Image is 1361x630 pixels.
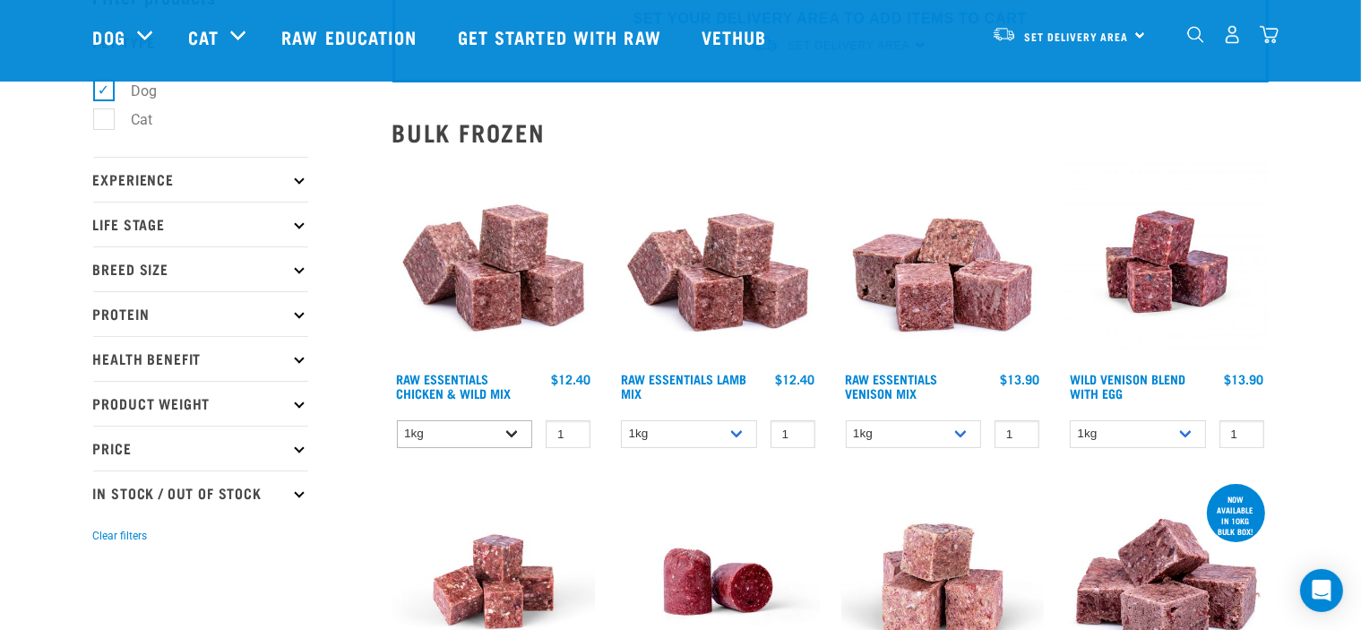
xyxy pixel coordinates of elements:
[103,108,160,131] label: Cat
[846,375,938,396] a: Raw Essentials Venison Mix
[841,160,1045,364] img: 1113 RE Venison Mix 01
[616,160,820,364] img: ?1041 RE Lamb Mix 01
[1207,486,1265,545] div: now available in 10kg bulk box!
[546,420,590,448] input: 1
[93,470,308,515] p: In Stock / Out Of Stock
[93,528,148,544] button: Clear filters
[1260,25,1279,44] img: home-icon@2x.png
[1219,420,1264,448] input: 1
[551,372,590,386] div: $12.40
[93,202,308,246] p: Life Stage
[392,118,1269,146] h2: Bulk Frozen
[188,23,219,50] a: Cat
[93,426,308,470] p: Price
[392,160,596,364] img: Pile Of Cubed Chicken Wild Meat Mix
[93,336,308,381] p: Health Benefit
[1025,33,1129,39] span: Set Delivery Area
[1300,569,1343,612] div: Open Intercom Messenger
[992,26,1016,42] img: van-moving.png
[1187,26,1204,43] img: home-icon-1@2x.png
[771,420,815,448] input: 1
[93,157,308,202] p: Experience
[263,1,439,73] a: Raw Education
[1223,25,1242,44] img: user.png
[776,372,815,386] div: $12.40
[1070,375,1185,396] a: Wild Venison Blend with Egg
[995,420,1039,448] input: 1
[93,291,308,336] p: Protein
[397,375,512,396] a: Raw Essentials Chicken & Wild Mix
[103,80,165,102] label: Dog
[1000,372,1039,386] div: $13.90
[93,23,125,50] a: Dog
[440,1,684,73] a: Get started with Raw
[1065,160,1269,364] img: Venison Egg 1616
[684,1,789,73] a: Vethub
[93,381,308,426] p: Product Weight
[93,246,308,291] p: Breed Size
[1225,372,1264,386] div: $13.90
[621,375,746,396] a: Raw Essentials Lamb Mix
